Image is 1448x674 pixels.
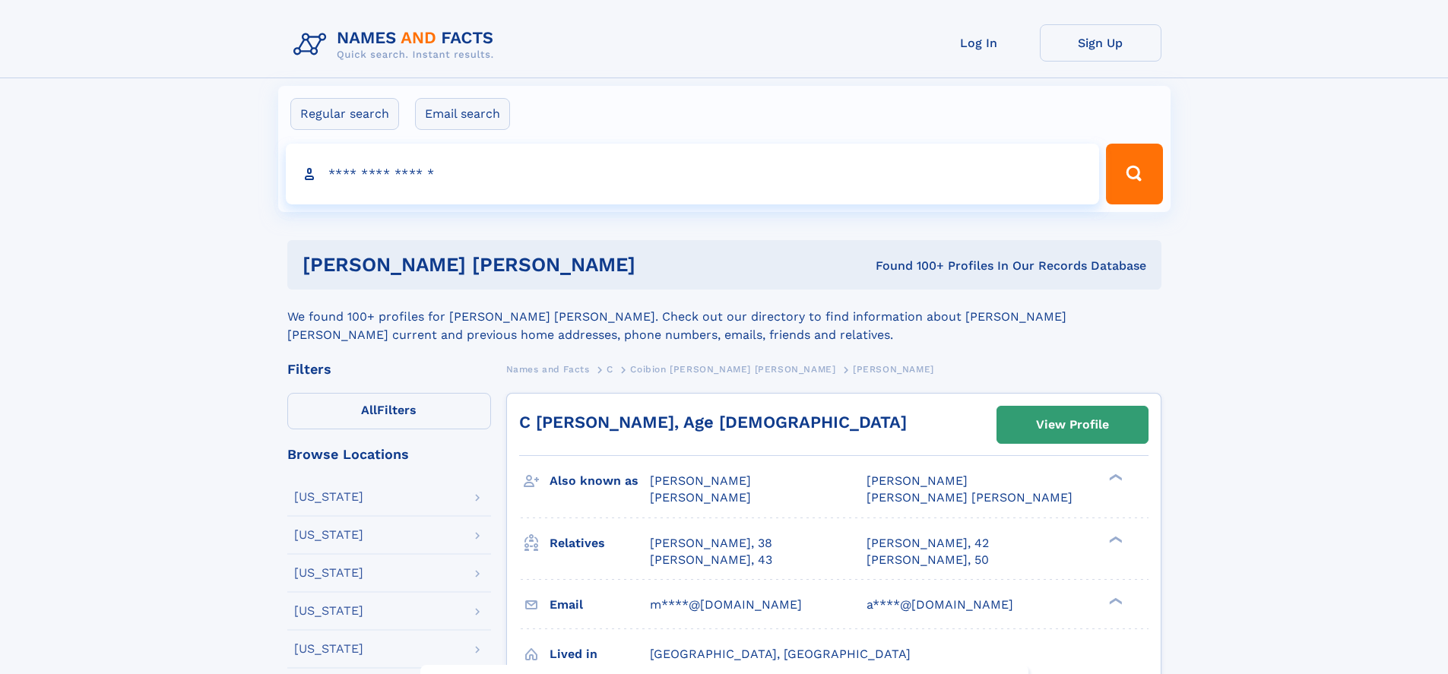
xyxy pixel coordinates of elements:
[867,552,989,568] a: [PERSON_NAME], 50
[1105,534,1123,544] div: ❯
[756,258,1146,274] div: Found 100+ Profiles In Our Records Database
[294,605,363,617] div: [US_STATE]
[290,98,399,130] label: Regular search
[853,364,934,375] span: [PERSON_NAME]
[1105,473,1123,483] div: ❯
[287,290,1161,344] div: We found 100+ profiles for [PERSON_NAME] [PERSON_NAME]. Check out our directory to find informati...
[650,490,751,505] span: [PERSON_NAME]
[1036,407,1109,442] div: View Profile
[550,592,650,618] h3: Email
[1105,596,1123,606] div: ❯
[287,24,506,65] img: Logo Names and Facts
[287,448,491,461] div: Browse Locations
[650,647,911,661] span: [GEOGRAPHIC_DATA], [GEOGRAPHIC_DATA]
[607,359,613,378] a: C
[1106,144,1162,204] button: Search Button
[867,535,989,552] a: [PERSON_NAME], 42
[550,641,650,667] h3: Lived in
[1040,24,1161,62] a: Sign Up
[918,24,1040,62] a: Log In
[650,535,772,552] a: [PERSON_NAME], 38
[630,364,835,375] span: Coibion [PERSON_NAME] [PERSON_NAME]
[361,403,377,417] span: All
[286,144,1100,204] input: search input
[630,359,835,378] a: Coibion [PERSON_NAME] [PERSON_NAME]
[415,98,510,130] label: Email search
[997,407,1148,443] a: View Profile
[650,552,772,568] a: [PERSON_NAME], 43
[550,530,650,556] h3: Relatives
[867,473,968,488] span: [PERSON_NAME]
[294,567,363,579] div: [US_STATE]
[294,529,363,541] div: [US_STATE]
[287,362,491,376] div: Filters
[294,491,363,503] div: [US_STATE]
[287,393,491,429] label: Filters
[506,359,590,378] a: Names and Facts
[303,255,756,274] h1: [PERSON_NAME] [PERSON_NAME]
[650,473,751,488] span: [PERSON_NAME]
[294,643,363,655] div: [US_STATE]
[607,364,613,375] span: C
[519,413,907,432] a: C [PERSON_NAME], Age [DEMOGRAPHIC_DATA]
[550,468,650,494] h3: Also known as
[867,490,1073,505] span: [PERSON_NAME] [PERSON_NAME]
